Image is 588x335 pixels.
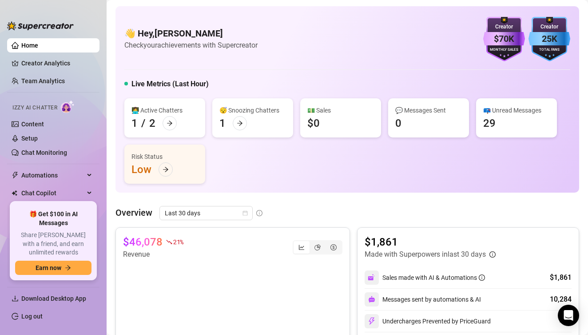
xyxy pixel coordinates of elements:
[307,105,374,115] div: 💵 Sales
[21,121,44,128] a: Content
[550,294,572,305] div: 10,284
[131,152,198,161] div: Risk Status
[165,206,247,220] span: Last 30 days
[115,206,152,219] article: Overview
[131,116,138,130] div: 1
[166,239,172,245] span: fall
[15,261,91,275] button: Earn nowarrow-right
[65,265,71,271] span: arrow-right
[21,313,43,320] a: Log out
[21,295,86,302] span: Download Desktop App
[314,244,321,250] span: pie-chart
[7,21,74,30] img: logo-BBDzfeDw.svg
[163,166,169,173] span: arrow-right
[12,295,19,302] span: download
[483,23,525,31] div: Creator
[365,249,486,260] article: Made with Superpowers in last 30 days
[21,168,84,182] span: Automations
[483,116,496,130] div: 29
[365,292,481,307] div: Messages sent by automations & AI
[21,77,65,85] a: Team Analytics
[36,264,61,271] span: Earn now
[219,105,286,115] div: 😴 Snoozing Chatters
[483,32,525,46] div: $70K
[15,231,91,257] span: Share [PERSON_NAME] with a friend, and earn unlimited rewards
[219,116,226,130] div: 1
[528,47,570,53] div: Total Fans
[330,244,337,250] span: dollar-circle
[368,317,376,325] img: svg%3e
[21,56,92,70] a: Creator Analytics
[123,249,183,260] article: Revenue
[298,244,305,250] span: line-chart
[528,23,570,31] div: Creator
[365,314,491,328] div: Undercharges Prevented by PriceGuard
[242,210,248,216] span: calendar
[123,235,163,249] article: $46,078
[15,210,91,227] span: 🎁 Get $100 in AI Messages
[550,272,572,283] div: $1,861
[12,190,17,196] img: Chat Copilot
[365,235,496,249] article: $1,861
[21,42,38,49] a: Home
[489,251,496,258] span: info-circle
[21,135,38,142] a: Setup
[483,105,550,115] div: 📪 Unread Messages
[124,40,258,51] article: Check your achievements with Supercreator
[61,100,75,113] img: AI Chatter
[21,149,67,156] a: Chat Monitoring
[131,79,209,89] h5: Live Metrics (Last Hour)
[167,120,173,126] span: arrow-right
[558,305,579,326] div: Open Intercom Messenger
[12,172,19,179] span: thunderbolt
[483,17,525,61] img: purple-badge-B9DA21FR.svg
[368,274,376,282] img: svg%3e
[12,104,57,112] span: Izzy AI Chatter
[131,105,198,115] div: 👩‍💻 Active Chatters
[479,274,485,281] span: info-circle
[124,27,258,40] h4: 👋 Hey, [PERSON_NAME]
[382,273,485,283] div: Sales made with AI & Automations
[395,116,401,130] div: 0
[483,47,525,53] div: Monthly Sales
[307,116,320,130] div: $0
[293,240,342,254] div: segmented control
[21,186,84,200] span: Chat Copilot
[149,116,155,130] div: 2
[368,296,375,303] img: svg%3e
[173,238,183,246] span: 21 %
[395,105,462,115] div: 💬 Messages Sent
[528,17,570,61] img: blue-badge-DgoSNQY1.svg
[256,210,262,216] span: info-circle
[237,120,243,126] span: arrow-right
[528,32,570,46] div: 25K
